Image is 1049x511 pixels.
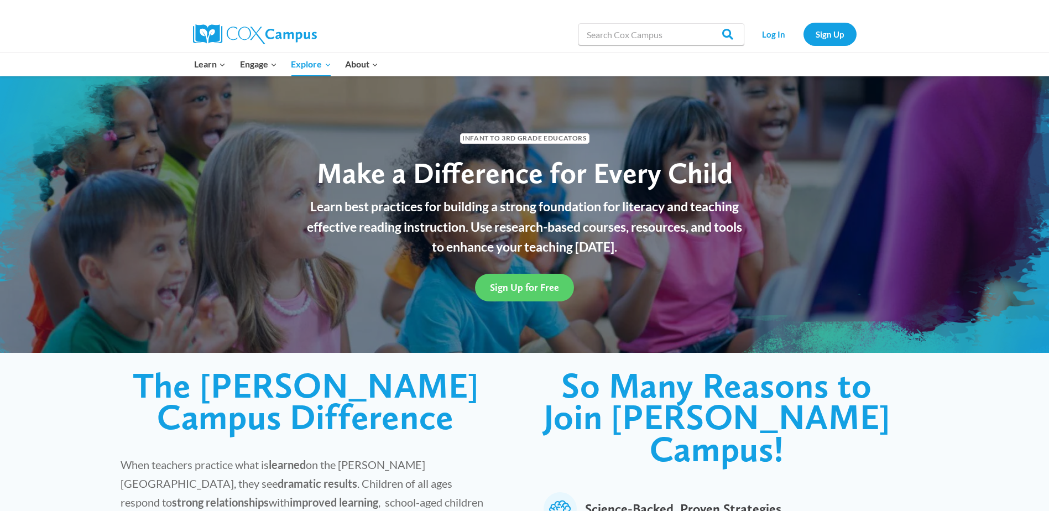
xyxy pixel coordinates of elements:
[290,496,378,509] strong: improved learning
[301,196,749,257] p: Learn best practices for building a strong foundation for literacy and teaching effective reading...
[544,364,890,470] span: So Many Reasons to Join [PERSON_NAME] Campus!
[133,364,479,439] span: The [PERSON_NAME] Campus Difference
[278,477,357,490] strong: dramatic results
[750,23,798,45] a: Log In
[803,23,857,45] a: Sign Up
[475,274,574,301] a: Sign Up for Free
[187,53,385,76] nav: Primary Navigation
[269,458,306,471] strong: learned
[194,57,226,71] span: Learn
[193,24,317,44] img: Cox Campus
[291,57,331,71] span: Explore
[750,23,857,45] nav: Secondary Navigation
[490,281,559,293] span: Sign Up for Free
[172,496,269,509] strong: strong relationships
[578,23,744,45] input: Search Cox Campus
[460,133,589,144] span: Infant to 3rd Grade Educators
[345,57,378,71] span: About
[317,155,733,190] span: Make a Difference for Every Child
[240,57,277,71] span: Engage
